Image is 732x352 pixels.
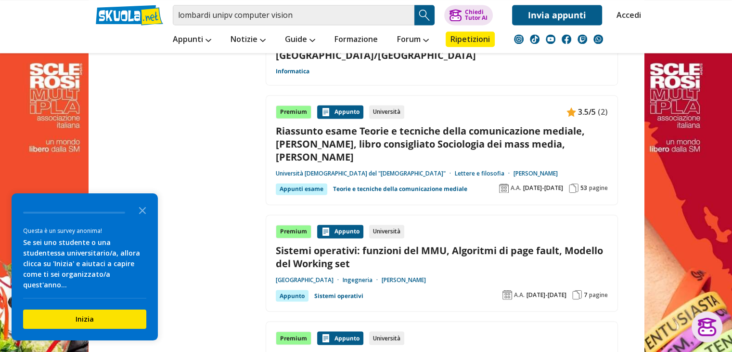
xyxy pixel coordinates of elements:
[578,106,596,118] span: 3.5/5
[23,237,146,290] div: Se sei uno studente o una studentessa universitario/a, allora clicca su 'Inizia' e aiutaci a capi...
[276,290,308,301] div: Appunto
[369,331,404,345] div: Università
[317,105,363,119] div: Appunto
[414,5,435,25] button: Search Button
[569,183,578,193] img: Pagine
[321,107,331,117] img: Appunti contenuto
[502,290,512,299] img: Anno accademico
[578,34,587,44] img: twitch
[276,68,309,75] a: Informatica
[446,31,495,47] a: Ripetizioni
[616,5,637,25] a: Accedi
[455,170,514,177] a: Lettere e filosofia
[464,9,487,21] div: Chiedi Tutor AI
[276,331,311,345] div: Premium
[589,184,608,192] span: pagine
[395,31,431,49] a: Forum
[499,183,509,193] img: Anno accademico
[566,107,576,117] img: Appunti contenuto
[321,227,331,236] img: Appunti contenuto
[173,5,414,25] input: Cerca appunti, riassunti o versioni
[514,34,524,44] img: instagram
[444,5,493,25] button: ChiediTutor AI
[523,184,563,192] span: [DATE]-[DATE]
[276,35,476,61] a: Laurea Informatica -&gt; lavorare in [GEOGRAPHIC_DATA]/[GEOGRAPHIC_DATA]
[589,291,608,298] span: pagine
[12,193,158,340] div: Survey
[527,291,566,298] span: [DATE]-[DATE]
[333,183,467,195] a: Teorie e tecniche della comunicazione mediale
[276,244,608,270] a: Sistemi operativi: funzioni del MMU, Algoritmi di page fault, Modello del Working set
[530,34,539,44] img: tiktok
[512,5,602,25] a: Invia appunti
[228,31,268,49] a: Notizie
[317,331,363,345] div: Appunto
[23,226,146,235] div: Questa è un survey anonima!
[133,200,152,219] button: Close the survey
[276,105,311,119] div: Premium
[593,34,603,44] img: WhatsApp
[317,225,363,238] div: Appunto
[572,290,582,299] img: Pagine
[562,34,571,44] img: facebook
[511,184,521,192] span: A.A.
[417,8,432,22] img: Cerca appunti, riassunti o versioni
[23,310,146,329] button: Inizia
[546,34,555,44] img: youtube
[321,333,331,343] img: Appunti contenuto
[382,276,426,284] a: [PERSON_NAME]
[514,170,558,177] a: [PERSON_NAME]
[276,124,608,164] a: Riassunto esame Teorie e tecniche della comunicazione mediale, [PERSON_NAME], libro consigliato S...
[369,105,404,119] div: Università
[170,31,214,49] a: Appunti
[276,225,311,238] div: Premium
[276,170,455,177] a: Università [DEMOGRAPHIC_DATA] del "[DEMOGRAPHIC_DATA]"
[276,276,343,284] a: [GEOGRAPHIC_DATA]
[283,31,318,49] a: Guide
[598,106,608,118] span: (2)
[343,276,382,284] a: Ingegneria
[332,31,380,49] a: Formazione
[276,183,327,195] div: Appunti esame
[314,290,363,301] a: Sistemi operativi
[580,184,587,192] span: 53
[584,291,587,298] span: 7
[514,291,525,298] span: A.A.
[369,225,404,238] div: Università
